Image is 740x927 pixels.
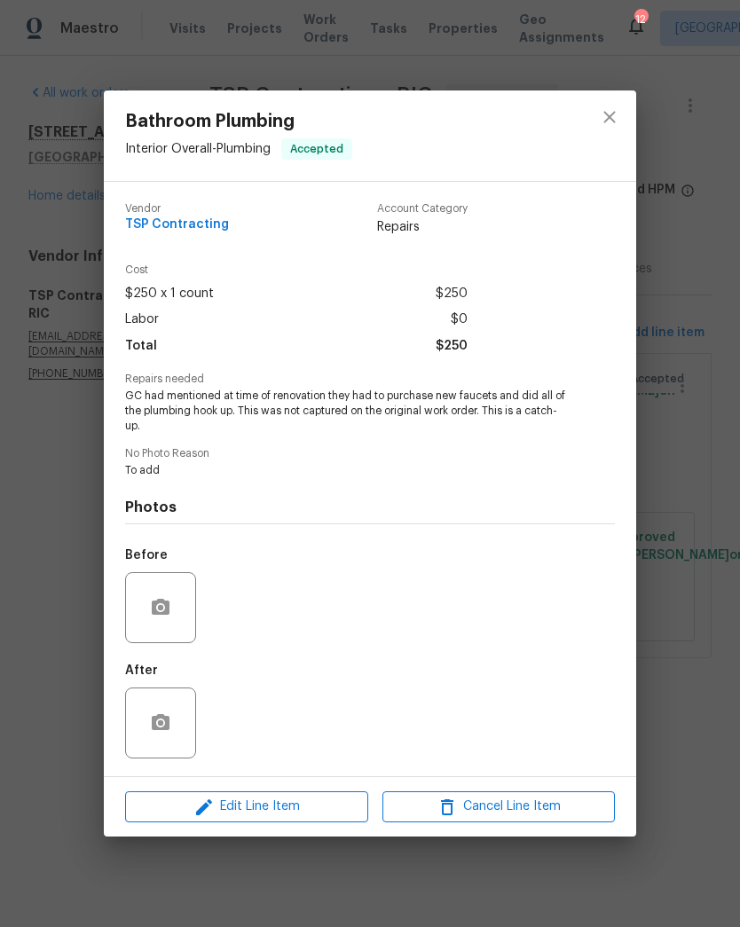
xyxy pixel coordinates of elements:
span: $250 [436,334,468,359]
span: Accepted [283,140,350,158]
span: Repairs [377,218,468,236]
span: Account Category [377,203,468,215]
span: GC had mentioned at time of renovation they had to purchase new faucets and did all of the plumbi... [125,389,566,433]
h4: Photos [125,499,615,516]
span: Cancel Line Item [388,796,610,818]
span: No Photo Reason [125,448,615,460]
button: Edit Line Item [125,791,368,822]
span: Labor [125,307,159,333]
span: To add [125,463,566,478]
span: Total [125,334,157,359]
h5: After [125,664,158,677]
span: Interior Overall - Plumbing [125,143,271,155]
span: Vendor [125,203,229,215]
button: close [588,96,631,138]
span: Cost [125,264,468,276]
span: Edit Line Item [130,796,363,818]
button: Cancel Line Item [382,791,615,822]
span: TSP Contracting [125,218,229,232]
span: Repairs needed [125,373,615,385]
span: $250 x 1 count [125,281,214,307]
span: Bathroom Plumbing [125,112,352,131]
div: 12 [634,11,647,28]
h5: Before [125,549,168,562]
span: $250 [436,281,468,307]
span: $0 [451,307,468,333]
